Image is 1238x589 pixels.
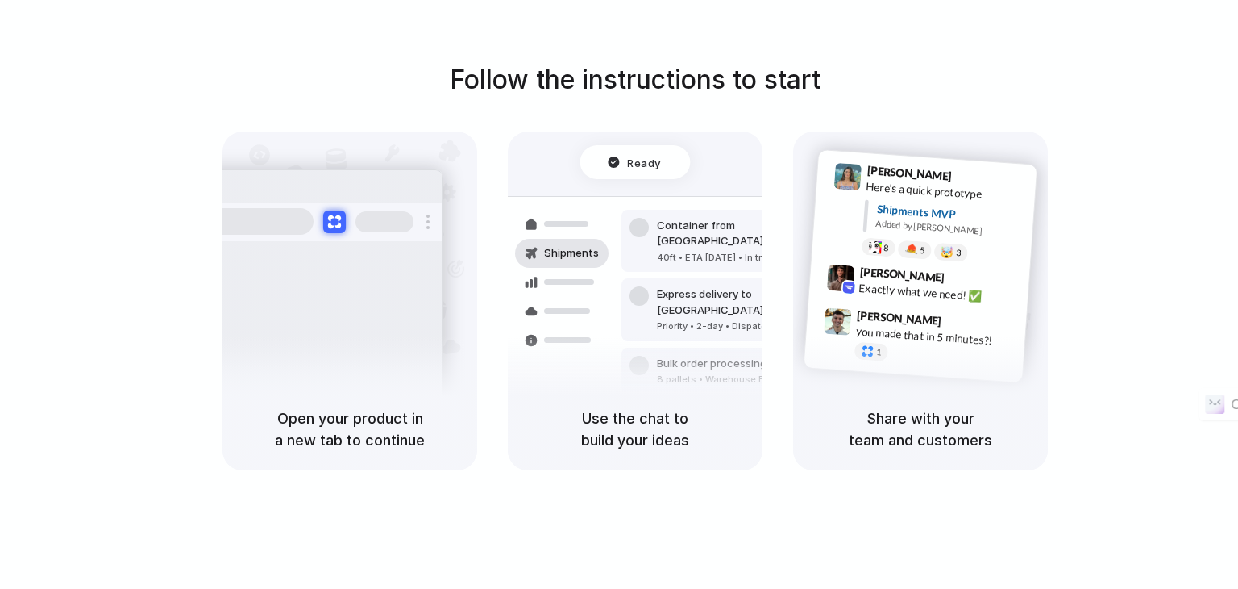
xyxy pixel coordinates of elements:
span: 9:42 AM [949,270,983,290]
span: 9:47 AM [946,314,979,333]
span: 1 [876,347,882,356]
h5: Share with your team and customers [812,407,1028,451]
div: 40ft • ETA [DATE] • In transit [657,251,831,265]
span: 5 [920,245,925,254]
div: Shipments MVP [876,200,1025,227]
h5: Open your product in a new tab to continue [242,407,458,451]
span: 8 [883,243,889,252]
span: Shipments [544,245,599,261]
span: [PERSON_NAME] [859,262,945,286]
h1: Follow the instructions to start [450,61,820,99]
div: you made that in 5 minutes?! [855,323,1016,350]
div: Exactly what we need! ✅ [858,279,1020,307]
span: Ready [628,154,662,170]
div: Priority • 2-day • Dispatched [657,320,831,333]
span: 9:41 AM [957,169,990,188]
div: 8 pallets • Warehouse B • Packed [657,373,807,386]
div: Container from [GEOGRAPHIC_DATA] [657,218,831,249]
div: Added by [PERSON_NAME] [875,216,1024,240]
div: Here's a quick prototype [866,178,1027,205]
span: [PERSON_NAME] [866,161,952,185]
div: Express delivery to [GEOGRAPHIC_DATA] [657,286,831,318]
h5: Use the chat to build your ideas [527,407,743,451]
span: 3 [956,248,962,257]
div: 🤯 [941,246,954,258]
div: Bulk order processing [657,356,807,372]
span: [PERSON_NAME] [857,306,942,329]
